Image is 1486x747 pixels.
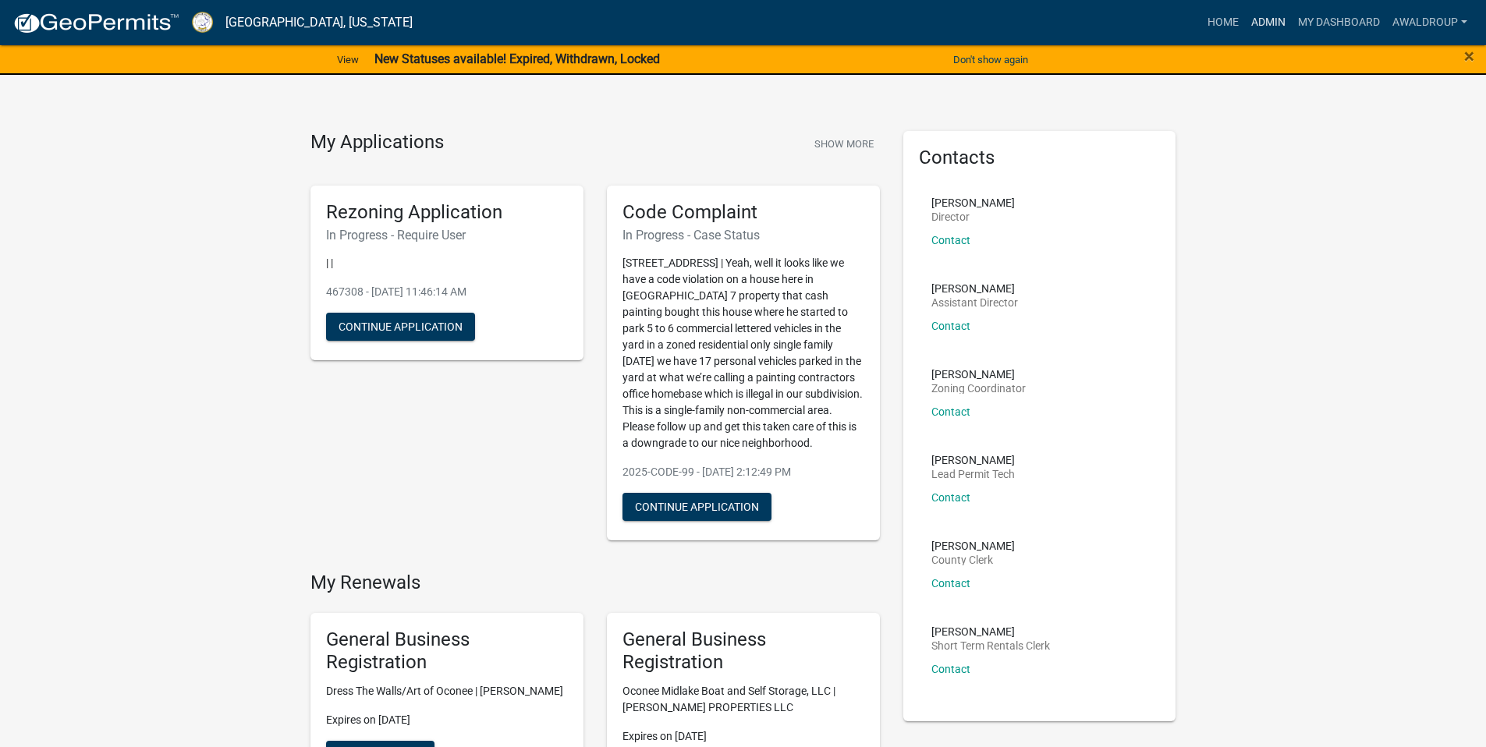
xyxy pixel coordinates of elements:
a: Contact [931,405,970,418]
p: Oconee Midlake Boat and Self Storage, LLC | [PERSON_NAME] PROPERTIES LLC [622,683,864,716]
span: × [1464,45,1474,67]
h6: In Progress - Require User [326,228,568,243]
button: Don't show again [947,47,1034,73]
a: awaldroup [1386,8,1474,37]
p: [PERSON_NAME] [931,197,1015,208]
button: Close [1464,47,1474,65]
p: Expires on [DATE] [326,712,568,728]
p: Lead Permit Tech [931,469,1015,480]
button: Continue Application [622,493,771,521]
a: [GEOGRAPHIC_DATA], [US_STATE] [225,9,413,36]
img: Putnam County, Georgia [192,12,213,33]
p: [PERSON_NAME] [931,540,1015,551]
a: Admin [1245,8,1292,37]
p: Short Term Rentals Clerk [931,640,1050,651]
a: Home [1201,8,1245,37]
h4: My Renewals [310,572,880,594]
h5: Rezoning Application [326,201,568,224]
h4: My Applications [310,131,444,154]
p: Zoning Coordinator [931,383,1026,394]
p: [PERSON_NAME] [931,455,1015,466]
p: County Clerk [931,554,1015,565]
strong: New Statuses available! Expired, Withdrawn, Locked [374,51,660,66]
p: [STREET_ADDRESS] | Yeah, well it looks like we have a code violation on a house here in [GEOGRAPH... [622,255,864,451]
p: | | [326,255,568,271]
a: My Dashboard [1292,8,1386,37]
p: Dress The Walls/Art of Oconee | [PERSON_NAME] [326,683,568,699]
p: Director [931,211,1015,222]
p: [PERSON_NAME] [931,283,1018,294]
h5: General Business Registration [326,628,568,674]
a: Contact [931,577,970,589]
p: Expires on [DATE] [622,728,864,745]
button: Continue Application [326,313,475,341]
button: Show More [808,131,880,157]
p: 467308 - [DATE] 11:46:14 AM [326,284,568,300]
p: 2025-CODE-99 - [DATE] 2:12:49 PM [622,464,864,480]
p: Assistant Director [931,297,1018,308]
a: Contact [931,320,970,332]
a: Contact [931,663,970,675]
a: Contact [931,234,970,246]
h5: General Business Registration [622,628,864,674]
h6: In Progress - Case Status [622,228,864,243]
p: [PERSON_NAME] [931,626,1050,637]
a: View [331,47,365,73]
h5: Code Complaint [622,201,864,224]
a: Contact [931,491,970,504]
h5: Contacts [919,147,1161,169]
p: [PERSON_NAME] [931,369,1026,380]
